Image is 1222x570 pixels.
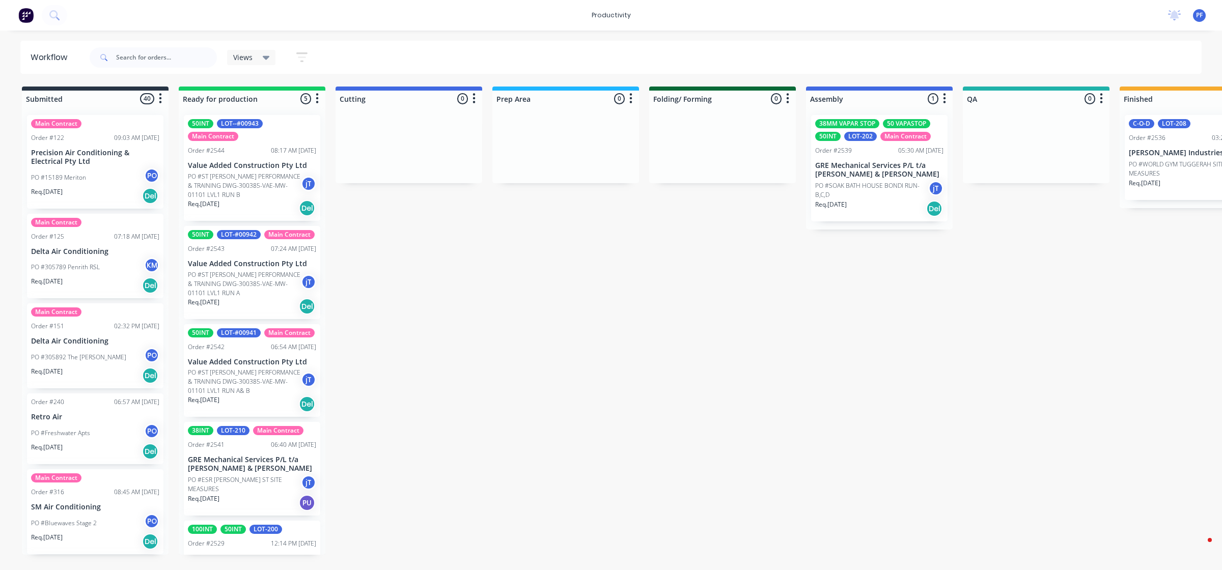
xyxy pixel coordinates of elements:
[188,358,316,366] p: Value Added Construction Pty Ltd
[31,119,81,128] div: Main Contract
[883,119,930,128] div: 50 VAPASTOP
[114,397,159,407] div: 06:57 AM [DATE]
[299,298,315,315] div: Del
[1187,535,1212,560] iframe: Intercom live chat
[220,525,246,534] div: 50INT
[31,307,81,317] div: Main Contract
[31,218,81,227] div: Main Contract
[188,260,316,268] p: Value Added Construction Pty Ltd
[31,277,63,286] p: Req. [DATE]
[184,226,320,319] div: 50INTLOT-#00942Main ContractOrder #254307:24 AM [DATE]Value Added Construction Pty LtdPO #ST [PER...
[184,422,320,516] div: 38INTLOT-210Main ContractOrder #254106:40 AM [DATE]GRE Mechanical Services P/L t/a [PERSON_NAME] ...
[114,488,159,497] div: 08:45 AM [DATE]
[299,495,315,511] div: PU
[144,348,159,363] div: PO
[188,132,238,141] div: Main Contract
[188,475,301,494] p: PO #ESR [PERSON_NAME] ST SITE MEASURES
[926,201,942,217] div: Del
[1129,179,1160,188] p: Req. [DATE]
[31,133,64,142] div: Order #122
[27,469,163,554] div: Main ContractOrder #31608:45 AM [DATE]SM Air ConditioningPO #Bluewaves Stage 2POReq.[DATE]Del
[31,353,126,362] p: PO #305892 The [PERSON_NAME]
[31,51,72,64] div: Workflow
[587,8,636,23] div: productivity
[188,426,213,435] div: 38INT
[217,230,261,239] div: LOT-#00942
[31,397,64,407] div: Order #240
[31,488,64,497] div: Order #316
[249,525,282,534] div: LOT-200
[271,440,316,449] div: 06:40 AM [DATE]
[31,337,159,346] p: Delta Air Conditioning
[144,514,159,529] div: PO
[301,176,316,191] div: jT
[928,181,943,196] div: jT
[144,168,159,183] div: PO
[299,396,315,412] div: Del
[31,187,63,196] p: Req. [DATE]
[880,132,931,141] div: Main Contract
[184,115,320,221] div: 50INTLOT--#00943Main ContractOrder #254408:17 AM [DATE]Value Added Construction Pty LtdPO #ST [PE...
[188,199,219,209] p: Req. [DATE]
[31,247,159,256] p: Delta Air Conditioning
[31,149,159,166] p: Precision Air Conditioning & Electrical Pty Ltd
[31,473,81,482] div: Main Contract
[299,200,315,216] div: Del
[1129,119,1154,128] div: C-O-D
[27,214,163,299] div: Main ContractOrder #12507:18 AM [DATE]Delta Air ConditioningPO #305789 Penrith RSLKMReq.[DATE]Del
[116,47,217,68] input: Search for orders...
[188,270,301,298] p: PO #ST [PERSON_NAME] PERFORMANCE & TRAINING DWG-300385-VAE-MW-01101 LVL1 RUN A
[27,115,163,209] div: Main ContractOrder #12209:03 AM [DATE]Precision Air Conditioning & Electrical Pty LtdPO #15189 Me...
[31,232,64,241] div: Order #125
[31,533,63,542] p: Req. [DATE]
[188,539,225,548] div: Order #2529
[31,519,97,528] p: PO #Bluewaves Stage 2
[811,115,948,221] div: 38MM VAPAR STOP50 VAPASTOP50INTLOT-202Main ContractOrder #253905:30 AM [DATE]GRE Mechanical Servi...
[114,133,159,142] div: 09:03 AM [DATE]
[301,475,316,490] div: jT
[188,161,316,170] p: Value Added Construction Pty Ltd
[815,200,847,209] p: Req. [DATE]
[188,298,219,307] p: Req. [DATE]
[815,132,841,141] div: 50INT
[271,146,316,155] div: 08:17 AM [DATE]
[188,119,213,128] div: 50INT
[31,367,63,376] p: Req. [DATE]
[27,303,163,388] div: Main ContractOrder #15102:32 PM [DATE]Delta Air ConditioningPO #305892 The [PERSON_NAME]POReq.[DA...
[142,443,158,460] div: Del
[144,423,159,439] div: PO
[31,429,90,438] p: PO #Freshwater Apts
[114,232,159,241] div: 07:18 AM [DATE]
[217,119,263,128] div: LOT--#00943
[142,367,158,384] div: Del
[271,539,316,548] div: 12:14 PM [DATE]
[188,494,219,503] p: Req. [DATE]
[31,503,159,511] p: SM Air Conditioning
[1129,133,1165,142] div: Order #2536
[31,443,63,452] p: Req. [DATE]
[898,146,943,155] div: 05:30 AM [DATE]
[1196,11,1203,20] span: PF
[184,324,320,417] div: 50INTLOT-#00941Main ContractOrder #254206:54 AM [DATE]Value Added Construction Pty LtdPO #ST [PER...
[264,230,315,239] div: Main Contract
[188,146,225,155] div: Order #2544
[18,8,34,23] img: Factory
[264,328,315,337] div: Main Contract
[31,322,64,331] div: Order #151
[253,426,303,435] div: Main Contract
[188,440,225,449] div: Order #2541
[815,146,852,155] div: Order #2539
[271,343,316,352] div: 06:54 AM [DATE]
[233,52,253,63] span: Views
[142,277,158,294] div: Del
[188,343,225,352] div: Order #2542
[815,119,879,128] div: 38MM VAPAR STOP
[188,328,213,337] div: 50INT
[844,132,877,141] div: LOT-202
[114,322,159,331] div: 02:32 PM [DATE]
[188,368,301,395] p: PO #ST [PERSON_NAME] PERFORMANCE & TRAINING DWG-300385-VAE-MW-01101 LVL1 RUN A& B
[188,172,301,199] p: PO #ST [PERSON_NAME] PERFORMANCE & TRAINING DWG-300385-VAE-MW-01101 LVL1 RUN B
[144,258,159,273] div: KM
[188,395,219,405] p: Req. [DATE]
[217,328,261,337] div: LOT-#00941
